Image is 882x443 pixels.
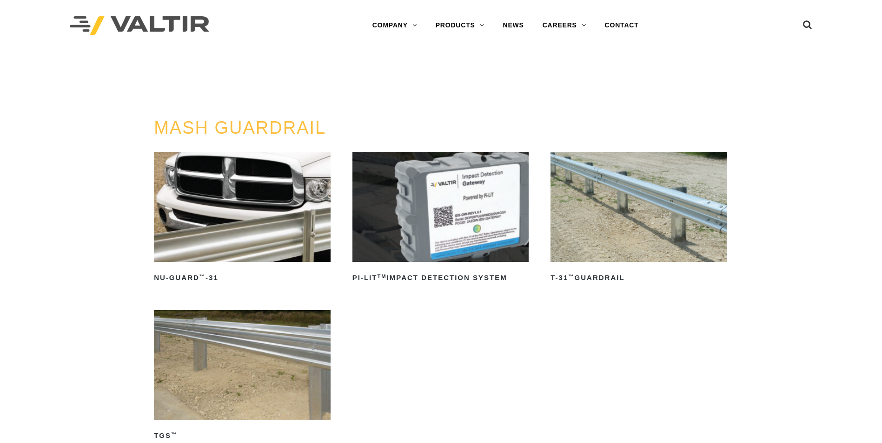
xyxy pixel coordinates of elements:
sup: TM [377,274,386,279]
h2: PI-LIT Impact Detection System [352,270,529,285]
sup: ™ [171,431,177,437]
a: COMPANY [363,16,426,35]
span: GUARDRAIL [267,65,335,76]
a: NU-GUARD™-31 [154,152,331,285]
a: PRODUCTS [426,16,494,35]
a: CONTACT [596,16,648,35]
a: PRODUCTS [198,65,263,76]
a: T-31™Guardrail [550,152,727,285]
a: PI-LITTMImpact Detection System [352,152,529,285]
a: NEWS [494,16,533,35]
sup: ™ [568,274,574,279]
h2: T-31 Guardrail [550,270,727,285]
a: CAREERS [533,16,596,35]
img: Valtir [70,16,209,35]
h2: NU-GUARD -31 [154,270,331,285]
sup: ™ [199,274,206,279]
a: MASH GUARDRAIL [154,118,326,137]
